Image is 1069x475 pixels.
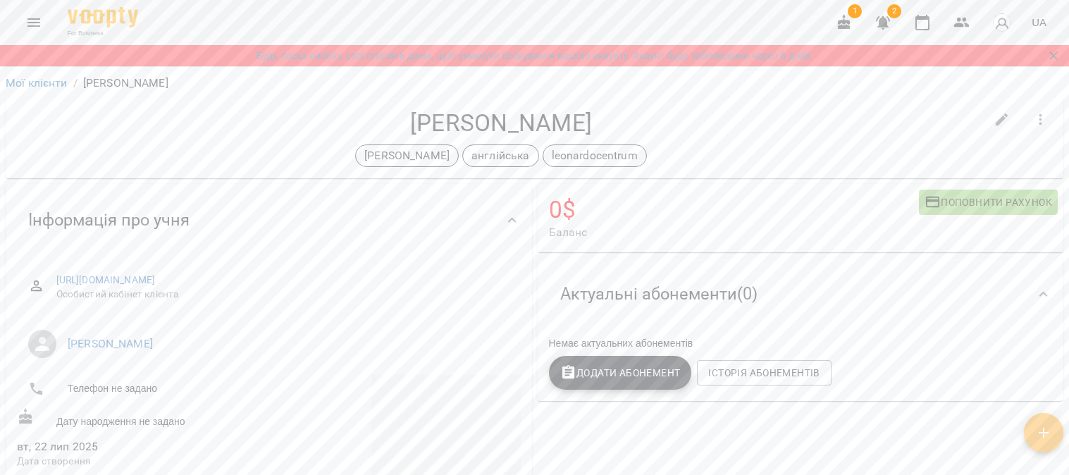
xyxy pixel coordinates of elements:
li: Телефон не задано [17,375,266,403]
p: leonardocentrum [552,147,638,164]
p: [PERSON_NAME] [83,75,168,92]
img: Voopty Logo [68,7,138,27]
h4: [PERSON_NAME] [17,109,985,137]
span: Особистий кабінет клієнта [56,288,509,302]
a: Будь ласка оновіть свої платіжні данні, щоб уникнути блокування вашого акаунту. Акаунт буде забло... [256,49,812,63]
div: Інформація про учня [6,184,532,257]
span: Інформація про учня [28,209,190,231]
div: Немає актуальних абонементів [546,333,1056,353]
h4: 0 $ [549,195,919,224]
span: 1 [848,4,862,18]
li: / [73,75,78,92]
nav: breadcrumb [6,75,1063,92]
span: Актуальні абонементи ( 0 ) [560,283,758,305]
button: UA [1026,9,1052,35]
span: UA [1032,15,1046,30]
span: вт, 22 лип 2025 [17,438,266,455]
div: Дату народження не задано [14,405,268,431]
div: [PERSON_NAME] [355,144,459,167]
div: leonardocentrum [543,144,647,167]
div: Актуальні абонементи(0) [538,258,1064,331]
a: [URL][DOMAIN_NAME] [56,274,156,285]
span: Додати Абонемент [560,364,681,381]
p: англійська [471,147,529,164]
div: англійська [462,144,538,167]
img: avatar_s.png [992,13,1012,32]
button: Додати Абонемент [549,356,692,390]
button: Історія абонементів [697,360,831,385]
button: Поповнити рахунок [919,190,1058,215]
p: Дата створення [17,455,266,469]
a: [PERSON_NAME] [68,337,153,350]
span: For Business [68,29,138,38]
a: Мої клієнти [6,76,68,90]
p: [PERSON_NAME] [364,147,450,164]
button: Menu [17,6,51,39]
span: 2 [887,4,901,18]
span: Баланс [549,224,919,241]
button: Закрити сповіщення [1044,46,1063,66]
span: Історія абонементів [708,364,820,381]
span: Поповнити рахунок [925,194,1052,211]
